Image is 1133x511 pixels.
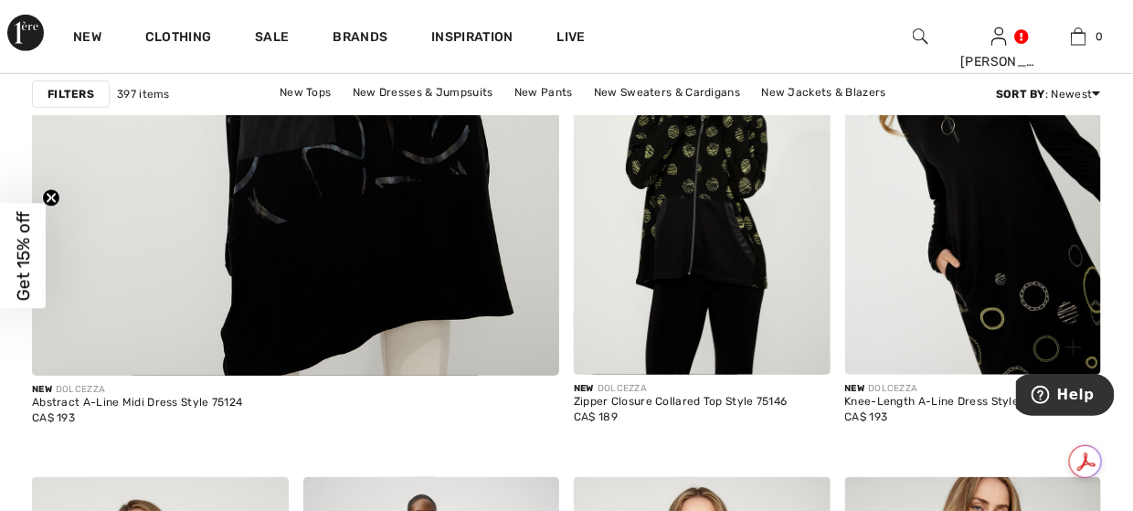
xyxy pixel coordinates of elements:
div: DOLCEZZA [574,382,788,396]
span: New [845,383,865,394]
span: Get 15% off [13,211,34,301]
img: My Info [991,26,1007,48]
div: Abstract A-Line Midi Dress Style 75124 [32,397,242,410]
span: CA$ 193 [845,410,888,423]
div: : Newest [996,86,1101,102]
a: New Dresses & Jumpsuits [344,80,503,104]
img: plus_v2.svg [524,340,540,357]
button: Close teaser [42,188,60,207]
div: DOLCEZZA [32,383,242,397]
img: My Bag [1071,26,1086,48]
span: 397 items [117,86,170,102]
div: Knee-Length A-Line Dress Style 75147 [845,396,1053,409]
img: plus_v2.svg [1065,339,1082,356]
span: CA$ 193 [32,411,75,424]
div: DOLCEZZA [845,382,1053,396]
span: CA$ 189 [574,410,618,423]
a: Brands [334,29,388,48]
span: Inspiration [431,29,513,48]
a: New Jackets & Blazers [753,80,895,104]
a: New Outerwear [571,104,674,128]
span: 0 [1096,28,1103,45]
a: New Pants [505,80,582,104]
a: New [73,29,101,48]
iframe: Opens a widget where you can find more information [1016,374,1115,420]
img: search the website [913,26,928,48]
div: [PERSON_NAME] [960,52,1038,71]
a: New Sweaters & Cardigans [585,80,749,104]
img: plus_v2.svg [795,339,811,356]
a: Sign In [991,27,1007,45]
div: Zipper Closure Collared Top Style 75146 [574,396,788,409]
a: Clothing [145,29,211,48]
span: New [32,384,52,395]
a: 0 [1040,26,1117,48]
a: New Skirts [492,104,567,128]
span: New [574,383,594,394]
a: Live [557,27,586,47]
a: Sale [255,29,289,48]
img: 1ère Avenue [7,15,44,51]
strong: Filters [48,86,94,102]
a: New Tops [270,80,340,104]
strong: Sort By [996,88,1045,101]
